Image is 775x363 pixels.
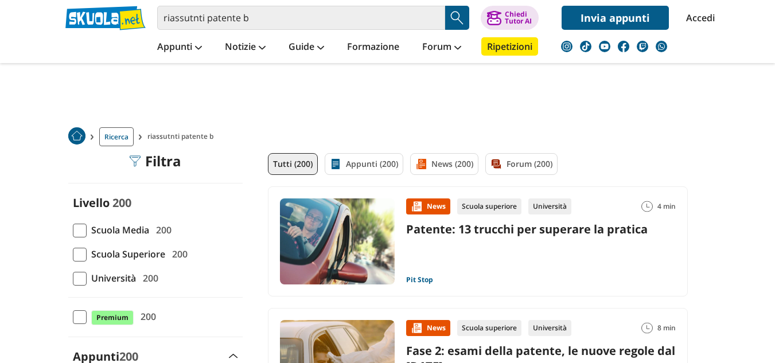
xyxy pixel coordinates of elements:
span: Università [87,271,136,286]
img: Apri e chiudi sezione [229,354,238,358]
div: Università [528,320,571,336]
img: Tempo lettura [641,201,653,212]
button: ChiediTutor AI [481,6,539,30]
a: Appunti (200) [325,153,403,175]
a: News (200) [410,153,478,175]
span: riassutnti patente b [147,127,218,146]
span: 200 [112,195,131,210]
div: Filtra [129,153,181,169]
img: WhatsApp [656,41,667,52]
img: youtube [599,41,610,52]
img: Immagine news [280,198,395,284]
a: Guide [286,37,327,58]
img: tiktok [580,41,591,52]
img: News contenuto [411,322,422,334]
a: Ripetizioni [481,37,538,56]
img: Home [68,127,85,145]
img: instagram [561,41,573,52]
img: Forum filtro contenuto [490,158,502,170]
div: Chiedi Tutor AI [505,11,532,25]
img: facebook [618,41,629,52]
img: Appunti filtro contenuto [330,158,341,170]
a: Accedi [686,6,710,30]
a: Forum (200) [485,153,558,175]
img: twitch [637,41,648,52]
div: News [406,320,450,336]
span: 200 [151,223,172,237]
span: 4 min [657,198,676,214]
label: Livello [73,195,110,210]
span: 200 [138,271,158,286]
a: Appunti [154,37,205,58]
input: Cerca appunti, riassunti o versioni [157,6,445,30]
img: News filtro contenuto [415,158,427,170]
div: Università [528,198,571,214]
span: Scuola Media [87,223,149,237]
span: 200 [168,247,188,261]
span: Premium [91,310,134,325]
button: Search Button [445,6,469,30]
div: Scuola superiore [457,198,521,214]
div: News [406,198,450,214]
a: Notizie [222,37,268,58]
span: 200 [136,309,156,324]
img: Cerca appunti, riassunti o versioni [449,9,466,26]
a: Pit Stop [406,275,433,284]
a: Invia appunti [562,6,669,30]
a: Home [68,127,85,146]
img: Tempo lettura [641,322,653,334]
div: Scuola superiore [457,320,521,336]
a: Patente: 13 trucchi per superare la pratica [406,221,648,237]
img: News contenuto [411,201,422,212]
a: Forum [419,37,464,58]
a: Formazione [344,37,402,58]
a: Tutti (200) [268,153,318,175]
span: Scuola Superiore [87,247,165,261]
span: 8 min [657,320,676,336]
a: Ricerca [99,127,134,146]
img: Filtra filtri mobile [129,155,141,167]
